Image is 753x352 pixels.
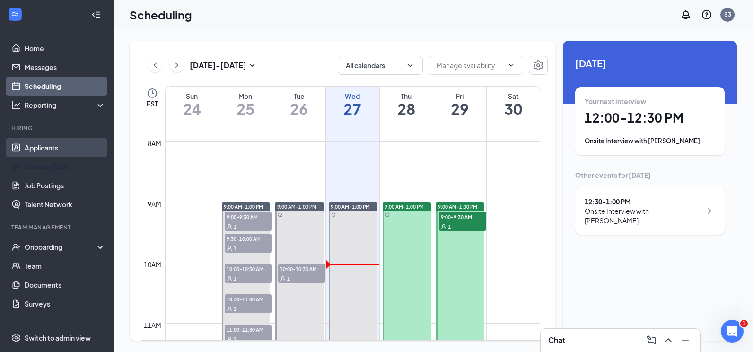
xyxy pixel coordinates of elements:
[25,39,105,58] a: Home
[438,203,477,210] span: 9:00 AM-1:00 PM
[272,91,325,101] div: Tue
[278,264,325,273] span: 10:00-10:30 AM
[663,334,674,346] svg: ChevronUp
[142,320,163,330] div: 11am
[227,224,232,229] svg: User
[724,10,731,18] div: S3
[405,61,415,70] svg: ChevronDown
[508,62,515,69] svg: ChevronDown
[277,203,316,210] span: 9:00 AM-1:00 PM
[533,60,544,71] svg: Settings
[326,87,379,122] a: August 27, 2025
[25,58,105,77] a: Messages
[487,101,540,117] h1: 30
[25,256,105,275] a: Team
[25,100,106,110] div: Reporting
[225,212,272,221] span: 9:00-9:30 AM
[437,60,504,70] input: Manage availability
[234,223,236,230] span: 1
[287,275,290,282] span: 1
[246,60,258,71] svg: SmallChevronDown
[25,294,105,313] a: Surveys
[146,199,163,209] div: 9am
[439,212,486,221] span: 9:00-9:30 AM
[11,223,104,231] div: Team Management
[548,335,565,345] h3: Chat
[227,246,232,251] svg: User
[338,56,423,75] button: All calendarsChevronDown
[11,100,21,110] svg: Analysis
[678,333,693,348] button: Minimize
[25,77,105,96] a: Scheduling
[385,203,424,210] span: 9:00 AM-1:00 PM
[166,101,219,117] h1: 24
[585,136,715,146] div: Onsite Interview with [PERSON_NAME]
[278,212,282,217] svg: Sync
[25,333,91,343] div: Switch to admin view
[147,99,158,108] span: EST
[219,87,272,122] a: August 25, 2025
[225,264,272,273] span: 10:00-10:30 AM
[25,138,105,157] a: Applicants
[272,87,325,122] a: August 26, 2025
[225,234,272,243] span: 9:30-10:00 AM
[680,334,691,346] svg: Minimize
[10,9,20,19] svg: WorkstreamLogo
[147,88,158,99] svg: Clock
[433,101,486,117] h1: 29
[721,320,744,343] iframe: Intercom live chat
[91,10,101,19] svg: Collapse
[142,259,163,270] div: 10am
[380,87,433,122] a: August 28, 2025
[380,101,433,117] h1: 28
[166,91,219,101] div: Sun
[326,101,379,117] h1: 27
[166,87,219,122] a: August 24, 2025
[331,203,370,210] span: 9:00 AM-1:00 PM
[234,245,236,252] span: 1
[170,58,184,72] button: ChevronRight
[740,320,748,327] span: 1
[25,176,105,195] a: Job Postings
[272,101,325,117] h1: 26
[385,212,390,217] svg: Sync
[234,275,236,282] span: 1
[585,97,715,106] div: Your next interview
[11,242,21,252] svg: UserCheck
[11,124,104,132] div: Hiring
[441,224,447,229] svg: User
[146,138,163,149] div: 8am
[433,91,486,101] div: Fri
[585,197,701,206] div: 12:30 - 1:00 PM
[219,91,272,101] div: Mon
[487,91,540,101] div: Sat
[280,276,286,282] svg: User
[25,242,97,252] div: Onboarding
[227,336,232,342] svg: User
[25,157,105,176] a: Sourcing Tools
[704,205,715,217] svg: ChevronRight
[224,203,263,210] span: 9:00 AM-1:00 PM
[575,56,725,70] span: [DATE]
[661,333,676,348] button: ChevronUp
[448,223,451,230] span: 1
[380,91,433,101] div: Thu
[227,276,232,282] svg: User
[234,336,236,343] span: 1
[585,206,701,225] div: Onsite Interview with [PERSON_NAME]
[487,87,540,122] a: August 30, 2025
[25,195,105,214] a: Talent Network
[234,306,236,312] span: 1
[11,333,21,343] svg: Settings
[130,7,192,23] h1: Scheduling
[585,110,715,126] h1: 12:00 - 12:30 PM
[575,170,725,180] div: Other events for [DATE]
[701,9,712,20] svg: QuestionInfo
[172,60,182,71] svg: ChevronRight
[646,334,657,346] svg: ComposeMessage
[219,101,272,117] h1: 25
[680,9,692,20] svg: Notifications
[150,60,160,71] svg: ChevronLeft
[225,325,272,334] span: 11:00-11:30 AM
[644,333,659,348] button: ComposeMessage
